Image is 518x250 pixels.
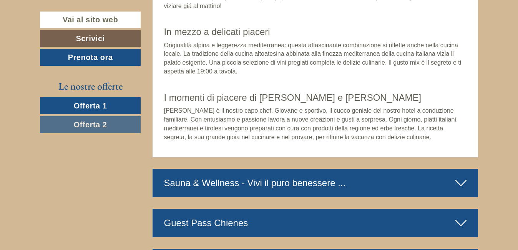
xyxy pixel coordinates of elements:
a: Prenota ora [40,49,141,66]
div: Le nostre offerte [40,79,141,93]
h3: I momenti di piacere di [PERSON_NAME] e [PERSON_NAME] [164,93,467,103]
span: Offerta 2 [74,120,107,129]
div: Sauna & Wellness - Vivi il puro benessere ... [153,169,478,197]
span: Offerta 1 [74,102,107,110]
p: [PERSON_NAME] è il nostro capo chef. Giovane e sportivo, il cuoco geniale del nostro hotel a cond... [164,107,467,142]
a: Scrivici [40,30,141,47]
h3: In mezzo a delicati piaceri [164,27,467,37]
a: Vai al sito web [40,12,141,28]
div: Guest Pass Chienes [153,209,478,237]
p: Originalità alpina e leggerezza mediterranea: questa affascinante combinazione si riflette anche ... [164,41,467,85]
